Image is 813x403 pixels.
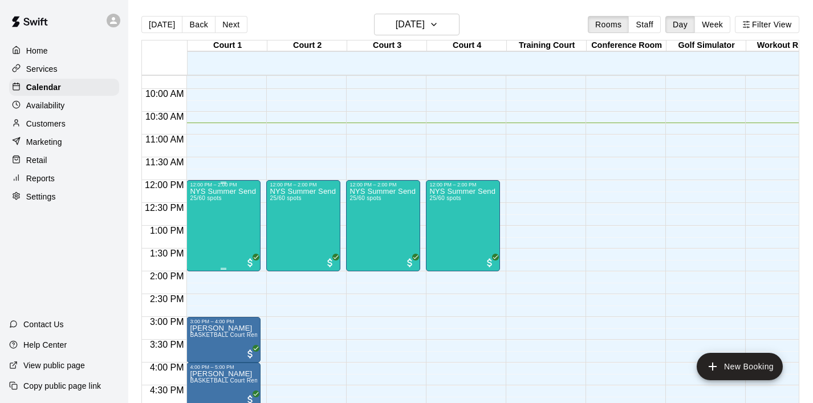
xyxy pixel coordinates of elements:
span: 2:30 PM [147,294,187,304]
a: Customers [9,115,119,132]
span: 4:30 PM [147,385,187,395]
button: [DATE] [374,14,460,35]
p: Retail [26,154,47,166]
div: 12:00 PM – 2:00 PM [190,182,257,188]
span: All customers have paid [404,257,416,268]
a: Marketing [9,133,119,150]
div: 12:00 PM – 2:00 PM [349,182,417,188]
button: Filter View [735,16,799,33]
span: 11:00 AM [143,135,187,144]
button: Back [182,16,216,33]
p: Customers [26,118,66,129]
span: All customers have paid [484,257,495,268]
div: Conference Room [587,40,666,51]
span: 3:00 PM [147,317,187,327]
a: Retail [9,152,119,169]
div: 12:00 PM – 2:00 PM: NYS Summer Send Off 3v3 - Boys 14 - 17 years old [426,180,500,271]
span: 12:00 PM [142,180,186,190]
div: Court 2 [267,40,347,51]
span: 11:30 AM [143,157,187,167]
p: Help Center [23,339,67,351]
span: All customers have paid [324,257,336,268]
a: Calendar [9,79,119,96]
span: 25/60 spots filled [349,195,381,201]
span: 1:30 PM [147,249,187,258]
span: BASKETBALL Court Rental (Everyday After 3 pm and All Day Weekends) [190,332,388,338]
p: Calendar [26,82,61,93]
p: Reports [26,173,55,184]
p: Services [26,63,58,75]
div: Training Court [507,40,587,51]
span: All customers have paid [245,257,256,268]
div: 12:00 PM – 2:00 PM [270,182,337,188]
a: Home [9,42,119,59]
a: Services [9,60,119,78]
span: 25/60 spots filled [190,195,221,201]
span: All customers have paid [245,348,256,360]
div: 12:00 PM – 2:00 PM: NYS Summer Send Off 3v3 - Boys 14 - 17 years old [186,180,261,271]
span: 10:30 AM [143,112,187,121]
button: Week [694,16,730,33]
div: Court 4 [427,40,507,51]
p: Settings [26,191,56,202]
button: [DATE] [141,16,182,33]
div: Court 3 [347,40,427,51]
span: 12:30 PM [142,203,186,213]
span: 2:00 PM [147,271,187,281]
p: Contact Us [23,319,64,330]
p: Copy public page link [23,380,101,392]
span: 25/60 spots filled [270,195,301,201]
h6: [DATE] [396,17,425,32]
span: 1:00 PM [147,226,187,235]
button: Rooms [588,16,629,33]
div: 12:00 PM – 2:00 PM: NYS Summer Send Off 3v3 - Boys 14 - 17 years old [266,180,340,271]
button: add [697,353,783,380]
a: Settings [9,188,119,205]
span: BASKETBALL Court Rental (Everyday After 3 pm and All Day Weekends) [190,377,388,384]
span: 3:30 PM [147,340,187,349]
span: 10:00 AM [143,89,187,99]
div: 12:00 PM – 2:00 PM: NYS Summer Send Off 3v3 - Boys 14 - 17 years old [346,180,420,271]
p: Availability [26,100,65,111]
button: Staff [628,16,661,33]
button: Next [215,16,247,33]
span: 25/60 spots filled [429,195,461,201]
div: 12:00 PM – 2:00 PM [429,182,497,188]
button: Day [665,16,695,33]
span: 4:00 PM [147,363,187,372]
div: Golf Simulator [666,40,746,51]
p: View public page [23,360,85,371]
div: 3:00 PM – 4:00 PM: Joshua Simmons [186,317,261,363]
p: Marketing [26,136,62,148]
a: Reports [9,170,119,187]
a: Availability [9,97,119,114]
div: 4:00 PM – 5:00 PM [190,364,257,370]
div: Court 1 [188,40,267,51]
div: 3:00 PM – 4:00 PM [190,319,257,324]
p: Home [26,45,48,56]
